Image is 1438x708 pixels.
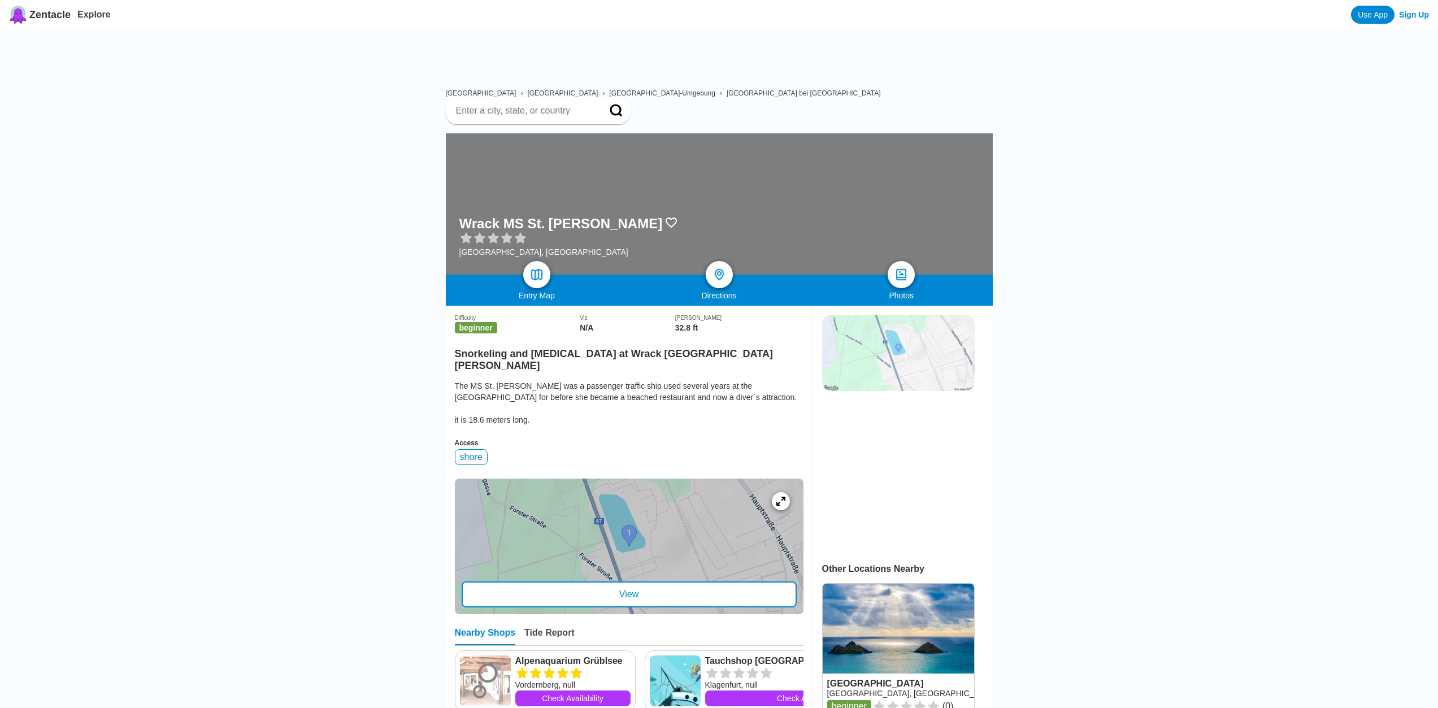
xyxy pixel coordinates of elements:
div: [PERSON_NAME] [675,315,803,321]
div: Nearby Shops [455,628,516,645]
h2: Snorkeling and [MEDICAL_DATA] at Wrack [GEOGRAPHIC_DATA][PERSON_NAME] [455,341,803,372]
a: [GEOGRAPHIC_DATA] bei [GEOGRAPHIC_DATA] [727,89,881,97]
img: Alpenaquarium Grüblsee [460,655,511,706]
div: Photos [810,291,993,300]
div: Entry Map [446,291,628,300]
a: [GEOGRAPHIC_DATA]-Umgebung [609,89,715,97]
a: Check Availability [705,690,911,706]
a: Tauchshop [GEOGRAPHIC_DATA] in [GEOGRAPHIC_DATA] [705,655,911,667]
a: [GEOGRAPHIC_DATA] [527,89,598,97]
img: Zentacle logo [9,6,27,24]
span: Zentacle [29,9,71,21]
img: staticmap [822,315,975,391]
a: Alpenaquarium Grüblsee [515,655,631,667]
div: shore [455,449,488,465]
div: Directions [628,291,810,300]
input: Enter a city, state, or country [455,105,594,116]
div: Viz [580,315,675,321]
div: Tide Report [524,628,575,645]
a: Use App [1351,6,1394,24]
div: Difficulty [455,315,580,321]
img: directions [713,268,726,281]
span: beginner [455,322,497,333]
span: › [520,89,523,97]
div: [GEOGRAPHIC_DATA], [GEOGRAPHIC_DATA] [459,247,679,257]
a: entry mapView [455,479,803,614]
div: 32.8 ft [675,323,803,332]
img: photos [894,268,908,281]
a: map [523,261,550,288]
a: Sign Up [1399,10,1429,19]
a: Zentacle logoZentacle [9,6,71,24]
div: View [462,581,797,607]
div: Access [455,439,803,447]
a: [GEOGRAPHIC_DATA] [446,89,516,97]
span: › [602,89,605,97]
div: Vordernberg, null [515,679,631,690]
a: Explore [77,10,111,19]
div: Other Locations Nearby [822,564,993,574]
a: Check Availability [515,690,631,706]
a: photos [888,261,915,288]
h1: Wrack MS St. [PERSON_NAME] [459,216,663,232]
img: Tauchshop Klagenfurt - Tauchen in Kärnten [650,655,701,706]
div: N/A [580,323,675,332]
div: The MS St. [PERSON_NAME] was a passenger traffic ship used several years at the [GEOGRAPHIC_DATA]... [455,380,803,425]
div: Klagenfurt, null [705,679,911,690]
img: map [530,268,544,281]
span: › [720,89,722,97]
